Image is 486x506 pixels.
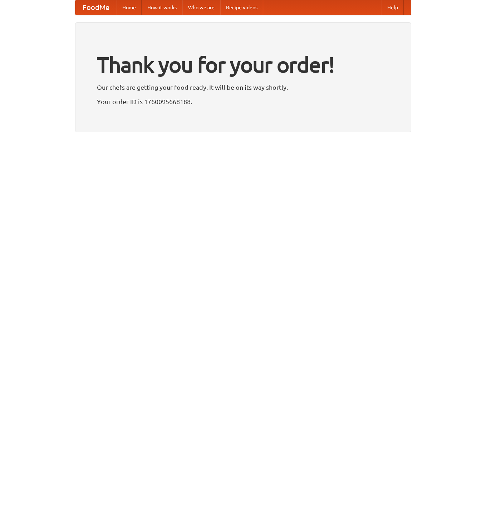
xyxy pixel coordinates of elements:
a: Recipe videos [220,0,263,15]
a: How it works [142,0,182,15]
h1: Thank you for your order! [97,48,389,82]
p: Your order ID is 1760095668188. [97,96,389,107]
a: Help [382,0,404,15]
a: FoodMe [75,0,117,15]
p: Our chefs are getting your food ready. It will be on its way shortly. [97,82,389,93]
a: Home [117,0,142,15]
a: Who we are [182,0,220,15]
